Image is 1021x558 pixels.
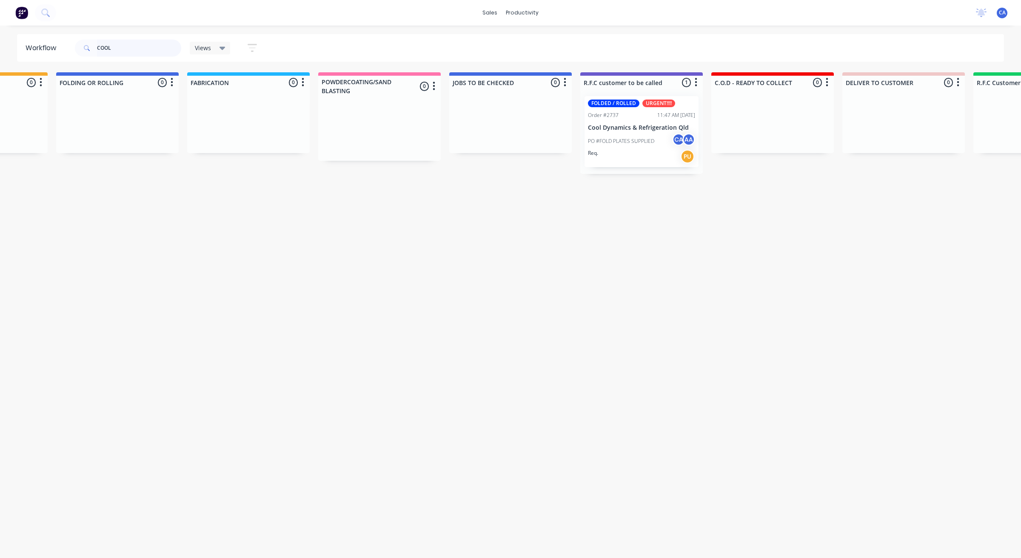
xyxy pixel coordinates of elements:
[97,40,181,57] input: Search for orders...
[588,124,695,131] p: Cool Dynamics & Refrigeration Qld
[588,137,654,145] p: PO #FOLD PLATES SUPPLIED
[195,43,211,52] span: Views
[502,6,543,19] div: productivity
[588,111,619,119] div: Order #2737
[682,133,695,146] div: AA
[681,150,694,163] div: PU
[588,149,598,157] p: Req.
[26,43,60,53] div: Workflow
[585,96,699,167] div: FOLDED / ROLLEDURGENT!!!!Order #273711:47 AM [DATE]Cool Dynamics & Refrigeration QldPO #FOLD PLAT...
[672,133,685,146] div: CA
[999,9,1006,17] span: CA
[15,6,28,19] img: Factory
[657,111,695,119] div: 11:47 AM [DATE]
[478,6,502,19] div: sales
[588,100,639,107] div: FOLDED / ROLLED
[642,100,675,107] div: URGENT!!!!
